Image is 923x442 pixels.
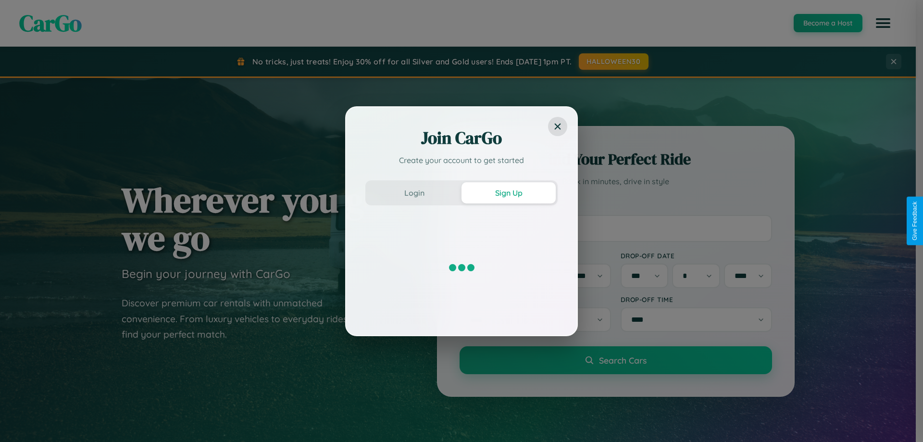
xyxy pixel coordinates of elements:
div: Give Feedback [911,202,918,240]
button: Login [367,182,461,203]
p: Create your account to get started [365,154,558,166]
iframe: Intercom live chat [10,409,33,432]
h2: Join CarGo [365,126,558,150]
button: Sign Up [461,182,556,203]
